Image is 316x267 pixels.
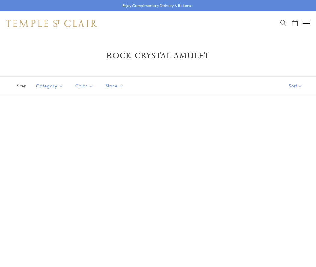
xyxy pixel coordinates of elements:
[280,20,287,27] a: Search
[101,79,128,93] button: Stone
[275,77,316,95] button: Show sort by
[32,79,68,93] button: Category
[292,20,298,27] a: Open Shopping Bag
[122,3,191,9] p: Enjoy Complimentary Delivery & Returns
[102,82,128,90] span: Stone
[303,20,310,27] button: Open navigation
[15,51,301,61] h1: Rock Crystal Amulet
[71,79,98,93] button: Color
[6,20,97,27] img: Temple St. Clair
[33,82,68,90] span: Category
[72,82,98,90] span: Color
